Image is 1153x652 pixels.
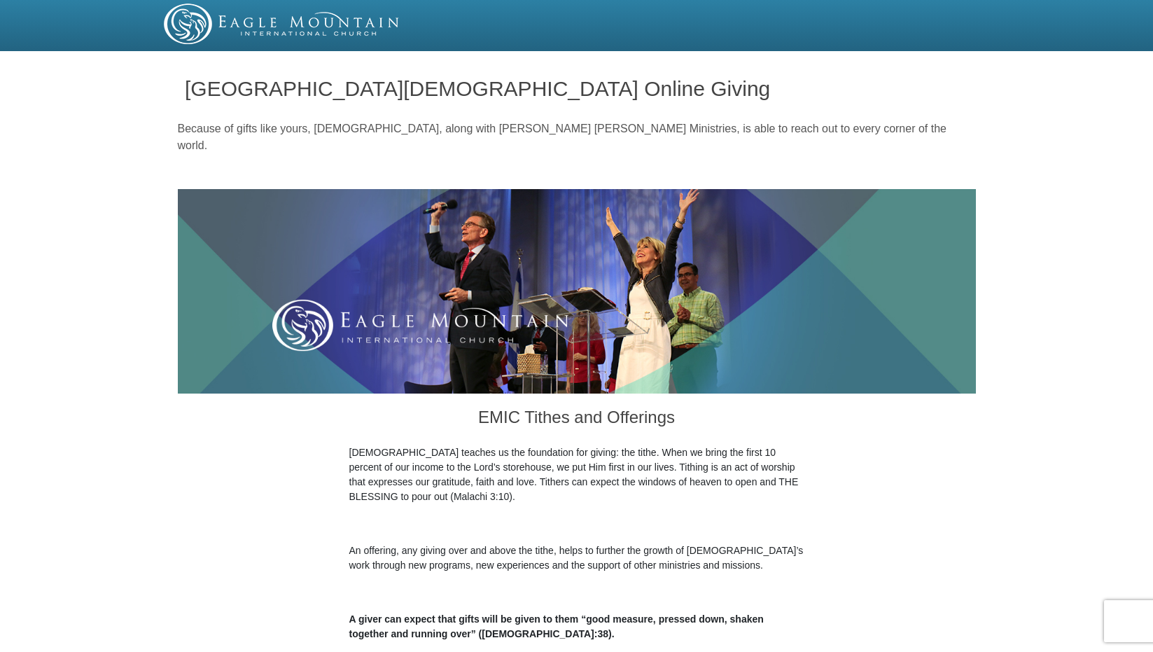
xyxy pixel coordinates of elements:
[178,120,976,154] p: Because of gifts like yours, [DEMOGRAPHIC_DATA], along with [PERSON_NAME] [PERSON_NAME] Ministrie...
[349,543,804,573] p: An offering, any giving over and above the tithe, helps to further the growth of [DEMOGRAPHIC_DAT...
[349,613,764,639] b: A giver can expect that gifts will be given to them “good measure, pressed down, shaken together ...
[164,4,400,44] img: EMIC
[185,77,968,100] h1: [GEOGRAPHIC_DATA][DEMOGRAPHIC_DATA] Online Giving
[349,394,804,445] h3: EMIC Tithes and Offerings
[349,445,804,504] p: [DEMOGRAPHIC_DATA] teaches us the foundation for giving: the tithe. When we bring the first 10 pe...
